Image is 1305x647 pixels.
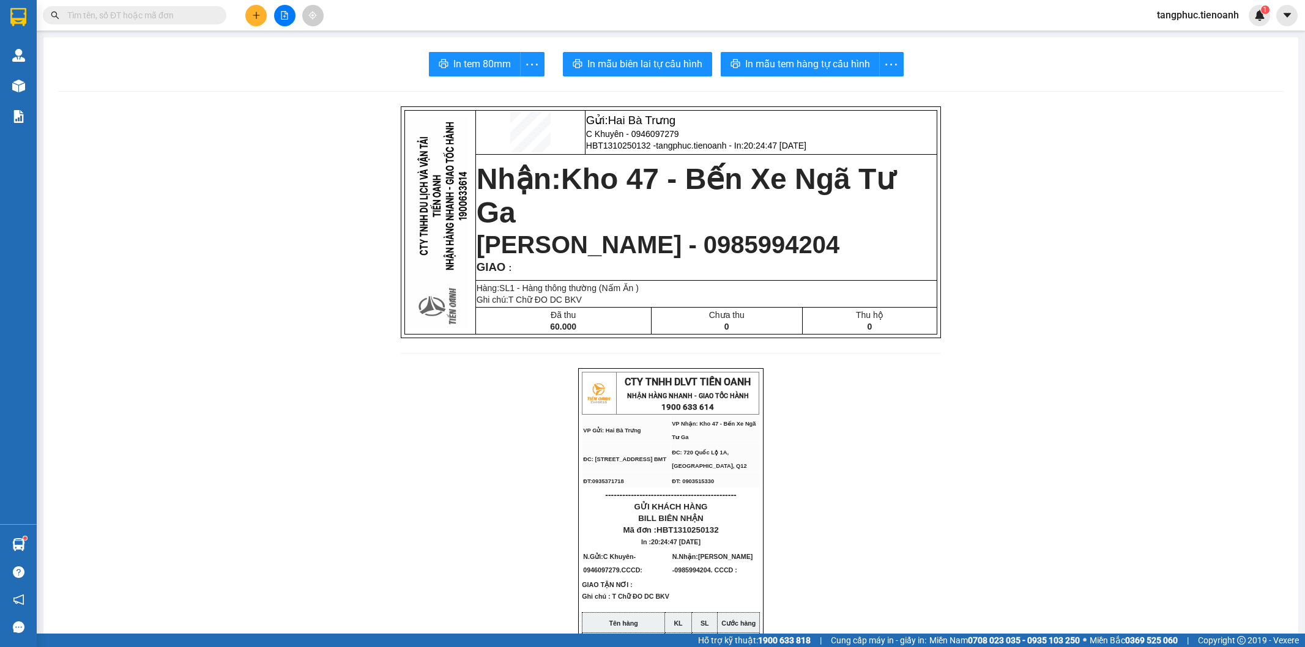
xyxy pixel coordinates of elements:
span: Hai Bà Trưng [608,114,676,127]
span: 20:24:47 [DATE] [651,538,701,545]
strong: Tên hàng [609,619,638,627]
span: N.Nhận: [672,553,753,574]
span: 0985994204. CCCD : [674,566,737,574]
span: more [521,57,544,72]
span: In mẫu tem hàng tự cấu hình [745,56,870,72]
strong: 0369 525 060 [1125,635,1178,645]
strong: 0708 023 035 - 0935 103 250 [968,635,1080,645]
span: ⚪️ [1083,638,1087,643]
span: Gửi: [586,114,675,127]
span: HBT1310250132 - [586,141,806,150]
span: CTY TNHH DLVT TIẾN OANH [625,376,751,388]
span: BILL BIÊN NHẬN [638,514,704,523]
button: aim [302,5,324,26]
strong: Cước hàng [721,619,756,627]
sup: 1 [23,536,27,540]
span: printer [439,59,448,70]
span: 0 [724,322,729,331]
span: N.Gửi: [583,553,644,574]
span: question-circle [13,566,24,578]
img: logo-vxr [10,8,26,26]
span: caret-down [1282,10,1293,21]
span: tangphuc.tienoanh [1147,7,1249,23]
span: VP Nhận: Kho 47 - Bến Xe Ngã Tư Ga [672,421,756,440]
span: In tem 80mm [453,56,511,72]
span: CCCD: [622,566,644,574]
img: warehouse-icon [12,49,25,62]
img: warehouse-icon [12,79,25,92]
span: Chưa thu [709,310,745,320]
span: tangphuc.tienoanh - In: [656,141,806,150]
span: 0946097279. [583,566,644,574]
span: aim [308,11,317,20]
button: caret-down [1276,5,1298,26]
span: ĐC: [STREET_ADDRESS] BMT [583,456,666,462]
span: T Chữ ĐO DC BKV [508,295,582,305]
span: GIAO [477,261,506,273]
img: icon-new-feature [1254,10,1265,21]
span: [PERSON_NAME] - 0985994204 [477,231,840,258]
span: | [820,634,822,647]
span: printer [731,59,740,70]
span: GIAO TẬN NƠI : [582,581,650,588]
span: Miền Nam [929,634,1080,647]
span: Miền Bắc [1090,634,1178,647]
span: Hàng:SL [477,283,639,293]
span: ---------------------------------------------- [605,490,736,500]
span: ĐT: 0903515330 [672,478,714,484]
img: logo [583,378,614,409]
span: copyright [1237,636,1246,645]
img: solution-icon [12,110,25,123]
button: file-add [274,5,296,26]
span: 1 [1263,6,1267,14]
strong: 1900 633 614 [661,402,714,412]
button: printerIn mẫu tem hàng tự cấu hình [721,52,880,76]
img: warehouse-icon [12,538,25,551]
span: In mẫu biên lai tự cấu hình [587,56,702,72]
span: printer [573,59,582,70]
span: search [51,11,59,20]
span: 60.000 [550,322,576,331]
span: plus [252,11,261,20]
span: HBT1310250132 [656,525,719,534]
button: plus [245,5,267,26]
span: ĐC: 720 Quốc Lộ 1A, [GEOGRAPHIC_DATA], Q12 [672,449,747,469]
sup: 1 [1261,6,1270,14]
span: Hỗ trợ kỹ thuật: [698,634,811,647]
strong: SL [701,619,709,627]
span: [PERSON_NAME] - [672,553,753,574]
span: C Khuyên - 0946097279 [586,129,679,139]
span: Đã thu [551,310,576,320]
span: | [1187,634,1189,647]
strong: KL [674,619,682,627]
span: C Khuyên [603,553,634,560]
span: : [505,263,511,273]
input: Tìm tên, số ĐT hoặc mã đơn [67,9,212,22]
button: more [879,52,904,76]
span: Ghi chú : T Chữ ĐO DC BKV [582,593,669,610]
span: file-add [280,11,289,20]
span: Ghi chú: [477,295,582,305]
button: more [520,52,545,76]
span: more [880,57,903,72]
span: 1 - Hàng thông thường (Nấm Ăn ) [510,283,639,293]
button: printerIn tem 80mm [429,52,521,76]
span: GỬI KHÁCH HÀNG [634,502,708,511]
span: 20:24:47 [DATE] [743,141,806,150]
strong: Nhận: [477,163,895,229]
span: notification [13,594,24,605]
span: Cung cấp máy in - giấy in: [831,634,926,647]
span: 0 [868,322,872,331]
span: message [13,621,24,633]
span: Mã đơn : [623,525,718,534]
button: printerIn mẫu biên lai tự cấu hình [563,52,712,76]
strong: NHẬN HÀNG NHANH - GIAO TỐC HÀNH [627,392,749,400]
span: In : [641,538,701,545]
span: Thu hộ [856,310,883,320]
span: ĐT:0935371718 [583,478,623,484]
span: VP Gửi: Hai Bà Trưng [583,427,641,434]
span: Kho 47 - Bến Xe Ngã Tư Ga [477,163,895,229]
strong: 1900 633 818 [758,635,811,645]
